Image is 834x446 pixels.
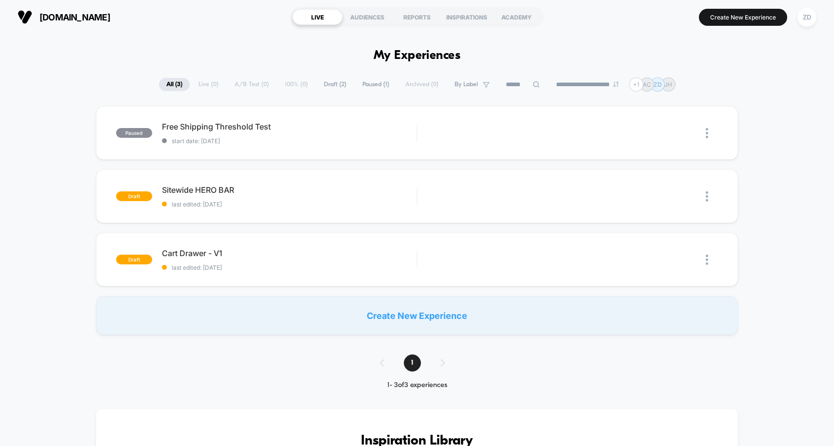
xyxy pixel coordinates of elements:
[162,201,417,208] span: last edited: [DATE]
[40,12,110,22] span: [DOMAIN_NAME]
[706,128,708,138] img: close
[116,191,152,201] span: draft
[162,122,417,131] span: Free Shipping Threshold Test
[162,137,417,145] span: start date: [DATE]
[116,255,152,264] span: draft
[374,49,461,63] h1: My Experiences
[342,9,392,25] div: AUDIENCES
[629,77,643,92] div: + 1
[116,128,152,138] span: paused
[664,81,672,88] p: JH
[162,185,417,195] span: Sitewide HERO BAR
[317,78,354,91] span: Draft ( 2 )
[492,9,541,25] div: ACADEMY
[455,81,478,88] span: By Label
[706,191,708,202] img: close
[162,248,417,258] span: Cart Drawer - V1
[797,8,816,27] div: ZD
[643,81,651,88] p: AC
[613,81,619,87] img: end
[355,78,397,91] span: Paused ( 1 )
[404,354,421,372] span: 1
[706,255,708,265] img: close
[442,9,492,25] div: INSPIRATIONS
[293,9,342,25] div: LIVE
[370,381,464,390] div: 1 - 3 of 3 experiences
[392,9,442,25] div: REPORTS
[654,81,662,88] p: ZD
[159,78,190,91] span: All ( 3 )
[162,264,417,271] span: last edited: [DATE]
[794,7,819,27] button: ZD
[699,9,787,26] button: Create New Experience
[15,9,113,25] button: [DOMAIN_NAME]
[18,10,32,24] img: Visually logo
[96,296,738,335] div: Create New Experience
